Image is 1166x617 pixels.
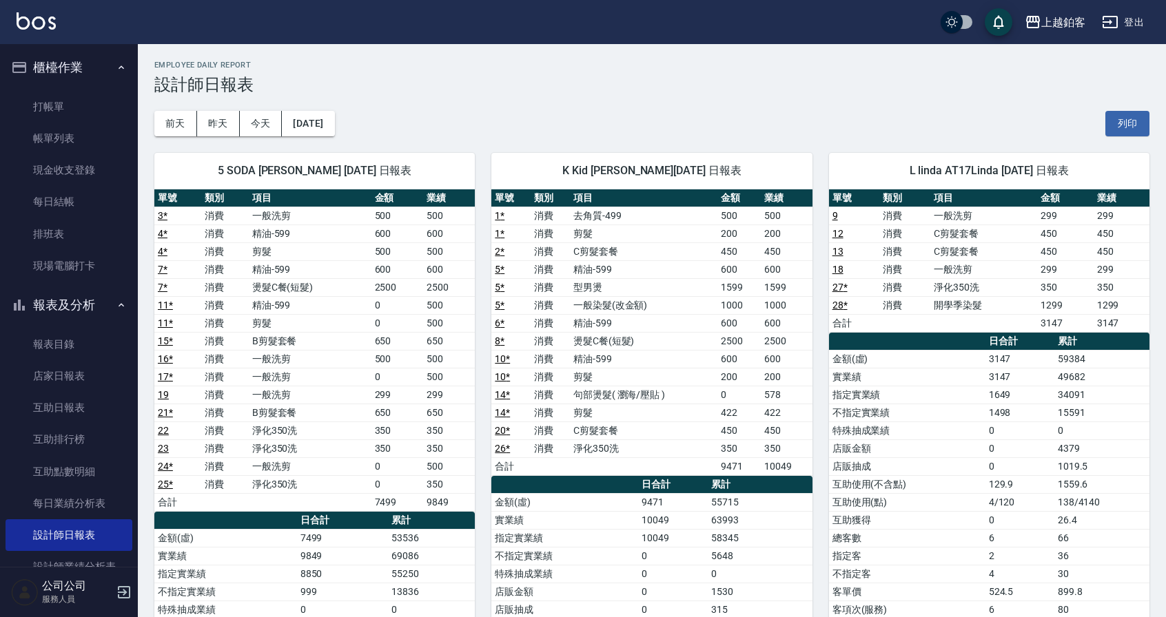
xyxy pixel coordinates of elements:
[879,242,930,260] td: 消費
[985,404,1054,421] td: 1498
[297,565,389,583] td: 8850
[879,260,930,278] td: 消費
[249,332,371,350] td: B剪髮套餐
[717,296,761,314] td: 1000
[531,207,570,224] td: 消費
[570,332,718,350] td: 燙髮C餐(短髮)
[158,425,169,436] a: 22
[829,368,985,386] td: 實業績
[829,457,985,475] td: 店販抽成
[708,547,812,565] td: 5648
[829,475,985,493] td: 互助使用(不含點)
[1054,457,1149,475] td: 1019.5
[154,583,297,600] td: 不指定實業績
[570,439,718,457] td: 淨化350洗
[371,493,423,511] td: 7499
[423,404,475,421] td: 650
[531,278,570,296] td: 消費
[985,333,1054,351] th: 日合計
[6,91,132,123] a: 打帳單
[761,350,812,368] td: 600
[985,368,1054,386] td: 3147
[201,242,248,260] td: 消費
[761,189,812,207] th: 業績
[1054,565,1149,583] td: 30
[1037,260,1093,278] td: 299
[201,404,248,421] td: 消費
[249,260,371,278] td: 精油-599
[708,476,812,494] th: 累計
[570,314,718,332] td: 精油-599
[570,296,718,314] td: 一般染髮(改金額)
[638,511,708,529] td: 10049
[1054,386,1149,404] td: 34091
[6,328,132,360] a: 報表目錄
[171,164,458,178] span: 5 SODA [PERSON_NAME] [DATE] 日報表
[6,186,132,218] a: 每日結帳
[154,111,197,136] button: 前天
[761,457,812,475] td: 10049
[388,583,475,600] td: 13836
[570,386,718,404] td: 句部燙髮( 瀏海/壓貼 )
[1054,529,1149,547] td: 66
[879,189,930,207] th: 類別
[371,260,423,278] td: 600
[717,189,761,207] th: 金額
[201,386,248,404] td: 消費
[371,332,423,350] td: 650
[491,547,638,565] td: 不指定實業績
[201,457,248,475] td: 消費
[829,583,985,600] td: 客單價
[201,421,248,439] td: 消費
[761,386,812,404] td: 578
[201,296,248,314] td: 消費
[154,75,1149,94] h3: 設計師日報表
[570,260,718,278] td: 精油-599
[491,529,638,547] td: 指定實業績
[638,476,708,494] th: 日合計
[717,457,761,475] td: 9471
[371,242,423,260] td: 500
[708,565,812,583] td: 0
[1054,475,1149,493] td: 1559.6
[829,565,985,583] td: 不指定客
[6,218,132,250] a: 排班表
[832,246,843,257] a: 13
[717,314,761,332] td: 600
[423,386,475,404] td: 299
[371,224,423,242] td: 600
[197,111,240,136] button: 昨天
[249,439,371,457] td: 淨化350洗
[6,519,132,551] a: 設計師日報表
[371,475,423,493] td: 0
[1096,10,1149,35] button: 登出
[985,8,1012,36] button: save
[531,404,570,421] td: 消費
[1054,547,1149,565] td: 36
[761,278,812,296] td: 1599
[154,61,1149,70] h2: Employee Daily Report
[6,360,132,392] a: 店家日報表
[930,207,1037,224] td: 一般洗剪
[1105,111,1149,136] button: 列印
[1041,14,1085,31] div: 上越鉑客
[829,511,985,529] td: 互助獲得
[154,189,475,512] table: a dense table
[570,350,718,368] td: 精油-599
[423,457,475,475] td: 500
[638,493,708,511] td: 9471
[717,350,761,368] td: 600
[297,547,389,565] td: 9849
[531,368,570,386] td: 消費
[6,50,132,85] button: 櫃檯作業
[154,529,297,547] td: 金額(虛)
[761,439,812,457] td: 350
[832,264,843,275] a: 18
[570,278,718,296] td: 型男燙
[6,551,132,583] a: 設計師業績分析表
[829,350,985,368] td: 金額(虛)
[879,207,930,224] td: 消費
[249,368,371,386] td: 一般洗剪
[371,421,423,439] td: 350
[531,350,570,368] td: 消費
